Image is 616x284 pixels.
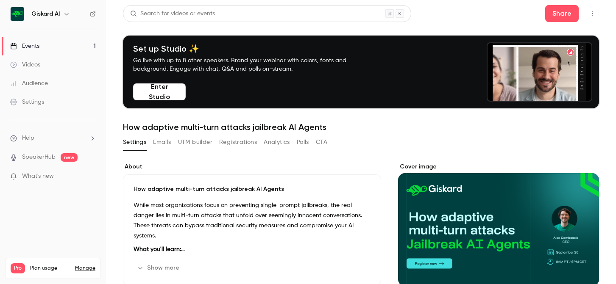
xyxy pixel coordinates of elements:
button: Polls [297,135,309,149]
span: Pro [11,263,25,273]
h6: Giskard AI [31,10,60,18]
button: Enter Studio [133,83,186,100]
h4: Set up Studio ✨ [133,44,366,54]
button: Show more [134,261,184,275]
img: Giskard AI [11,7,24,21]
button: CTA [316,135,327,149]
button: Analytics [264,135,290,149]
span: Help [22,134,34,143]
iframe: Noticeable Trigger [86,173,96,180]
label: About [123,163,381,171]
div: Videos [10,61,40,69]
p: Go live with up to 8 other speakers. Brand your webinar with colors, fonts and background. Engage... [133,56,366,73]
button: UTM builder [178,135,212,149]
a: Manage [75,265,95,272]
h1: How adaptive multi-turn attacks jailbreak AI Agents [123,122,599,132]
button: Settings [123,135,146,149]
a: SpeakerHub [22,153,56,162]
button: Share [545,5,579,22]
li: help-dropdown-opener [10,134,96,143]
div: Search for videos or events [130,9,215,18]
span: What's new [22,172,54,181]
label: Cover image [398,163,599,171]
strong: What you'll learn: [134,246,185,252]
button: Registrations [219,135,257,149]
div: Events [10,42,39,50]
div: Settings [10,98,44,106]
div: Audience [10,79,48,88]
p: While most organizations focus on preventing single-prompt jailbreaks, the real danger lies in mu... [134,200,371,241]
span: Plan usage [30,265,70,272]
button: Emails [153,135,171,149]
span: new [61,153,78,162]
p: How adaptive multi-turn attacks jailbreak AI Agents [134,185,371,193]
